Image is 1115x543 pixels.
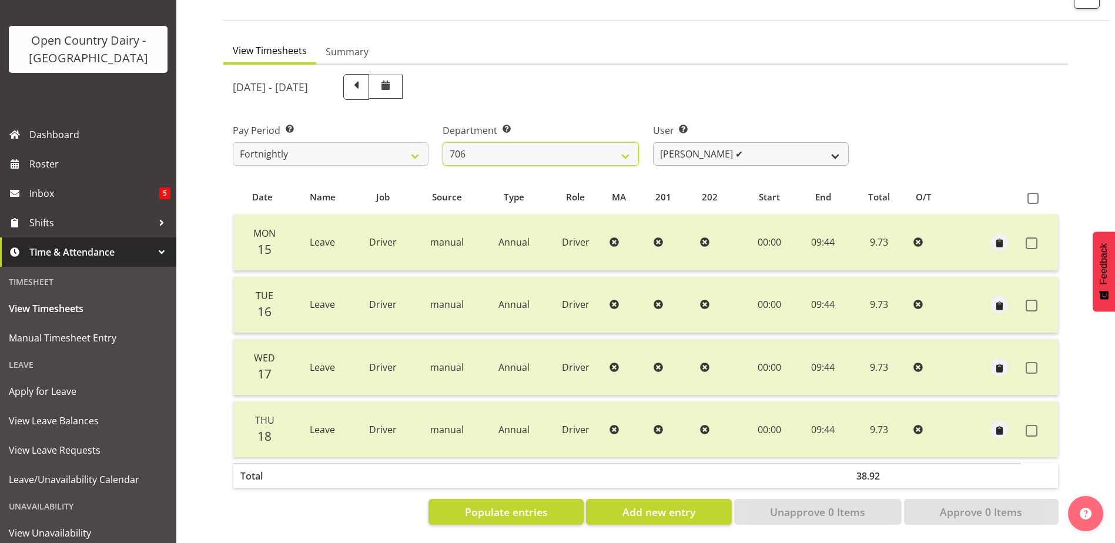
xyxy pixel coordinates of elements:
span: 201 [655,190,671,204]
a: Apply for Leave [3,377,173,406]
td: 00:00 [742,277,796,333]
span: Unapprove 0 Items [770,504,865,519]
span: Driver [369,298,397,311]
span: Leave [310,236,335,249]
td: 9.73 [849,339,909,395]
button: Unapprove 0 Items [734,499,902,525]
span: End [815,190,831,204]
span: View Unavailability [9,524,168,542]
span: Tue [256,289,273,302]
span: 5 [159,187,170,199]
a: Manual Timesheet Entry [3,323,173,353]
span: Leave [310,298,335,311]
span: Driver [369,361,397,374]
td: 00:00 [742,339,796,395]
span: Date [252,190,273,204]
span: Mon [253,227,276,240]
td: 9.73 [849,277,909,333]
span: Driver [562,298,590,311]
span: Shifts [29,214,153,232]
td: Annual [481,339,546,395]
span: Approve 0 Items [940,504,1022,519]
a: View Timesheets [3,294,173,323]
span: Summary [326,45,369,59]
span: View Timesheets [233,43,307,58]
label: User [653,123,849,138]
div: Unavailability [3,494,173,518]
span: Type [504,190,524,204]
td: 09:44 [797,277,849,333]
span: Leave [310,423,335,436]
th: Total [233,463,292,488]
span: Leave/Unavailability Calendar [9,471,168,488]
td: Annual [481,277,546,333]
div: Timesheet [3,270,173,294]
span: Source [432,190,462,204]
span: Name [310,190,336,204]
span: 202 [702,190,718,204]
span: Driver [369,423,397,436]
span: Manual Timesheet Entry [9,329,168,347]
td: 9.73 [849,401,909,457]
span: 18 [257,428,272,444]
button: Feedback - Show survey [1093,232,1115,311]
span: Populate entries [465,504,548,519]
td: 09:44 [797,339,849,395]
span: Driver [562,423,590,436]
td: 00:00 [742,214,796,271]
td: Annual [481,214,546,271]
div: Open Country Dairy - [GEOGRAPHIC_DATA] [21,32,156,67]
td: 9.73 [849,214,909,271]
span: Feedback [1099,243,1109,284]
label: Pay Period [233,123,428,138]
span: Leave [310,361,335,374]
td: 09:44 [797,401,849,457]
span: manual [430,298,464,311]
span: Apply for Leave [9,383,168,400]
td: Annual [481,401,546,457]
span: Start [759,190,780,204]
span: Thu [255,414,274,427]
button: Populate entries [428,499,584,525]
span: View Leave Requests [9,441,168,459]
span: 15 [257,241,272,257]
div: Leave [3,353,173,377]
span: Driver [562,236,590,249]
img: help-xxl-2.png [1080,508,1091,519]
span: Total [868,190,890,204]
a: View Leave Requests [3,435,173,465]
label: Department [443,123,638,138]
span: Inbox [29,185,159,202]
span: View Timesheets [9,300,168,317]
a: View Leave Balances [3,406,173,435]
span: Time & Attendance [29,243,153,261]
button: Approve 0 Items [904,499,1059,525]
button: Add new entry [586,499,731,525]
span: manual [430,361,464,374]
span: Dashboard [29,126,170,143]
span: Add new entry [622,504,695,519]
span: Job [376,190,390,204]
h5: [DATE] - [DATE] [233,81,308,93]
span: Roster [29,155,170,173]
span: 16 [257,303,272,320]
td: 09:44 [797,214,849,271]
span: O/T [916,190,932,204]
span: manual [430,236,464,249]
span: manual [430,423,464,436]
span: 17 [257,366,272,382]
span: View Leave Balances [9,412,168,430]
th: 38.92 [849,463,909,488]
td: 00:00 [742,401,796,457]
span: Role [566,190,585,204]
span: Wed [254,351,275,364]
span: Driver [369,236,397,249]
span: MA [612,190,626,204]
span: Driver [562,361,590,374]
a: Leave/Unavailability Calendar [3,465,173,494]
